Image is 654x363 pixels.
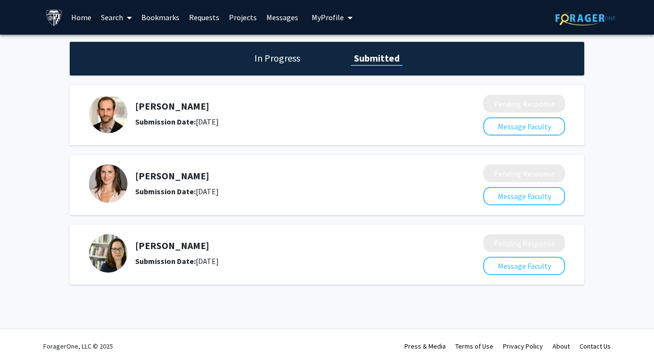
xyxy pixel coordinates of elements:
button: Message Faculty [483,257,565,275]
img: Profile Picture [89,95,127,133]
h1: In Progress [252,51,303,65]
div: [DATE] [135,255,432,267]
iframe: Chat [7,320,41,356]
button: Message Faculty [483,187,565,205]
a: Contact Us [579,342,611,350]
img: Profile Picture [89,164,127,203]
div: [DATE] [135,116,432,127]
div: [DATE] [135,186,432,197]
div: ForagerOne, LLC © 2025 [43,329,113,363]
a: Projects [224,0,262,34]
h5: [PERSON_NAME] [135,240,432,251]
a: Privacy Policy [503,342,543,350]
a: Message Faculty [483,191,565,201]
a: About [553,342,570,350]
a: Messages [262,0,303,34]
a: Home [66,0,96,34]
h1: Submitted [351,51,402,65]
button: Pending Response [483,164,565,182]
img: ForagerOne Logo [555,11,616,25]
a: Terms of Use [455,342,493,350]
a: Bookmarks [137,0,184,34]
button: Message Faculty [483,117,565,136]
span: My Profile [312,13,344,22]
a: Message Faculty [483,261,565,271]
button: Pending Response [483,95,565,113]
img: Profile Picture [89,234,127,273]
b: Submission Date: [135,187,196,196]
h5: [PERSON_NAME] [135,100,432,112]
a: Requests [184,0,224,34]
h5: [PERSON_NAME] [135,170,432,182]
a: Message Faculty [483,122,565,131]
img: Johns Hopkins University Logo [46,9,63,26]
b: Submission Date: [135,256,196,266]
button: Pending Response [483,234,565,252]
a: Press & Media [404,342,446,350]
a: Search [96,0,137,34]
b: Submission Date: [135,117,196,126]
